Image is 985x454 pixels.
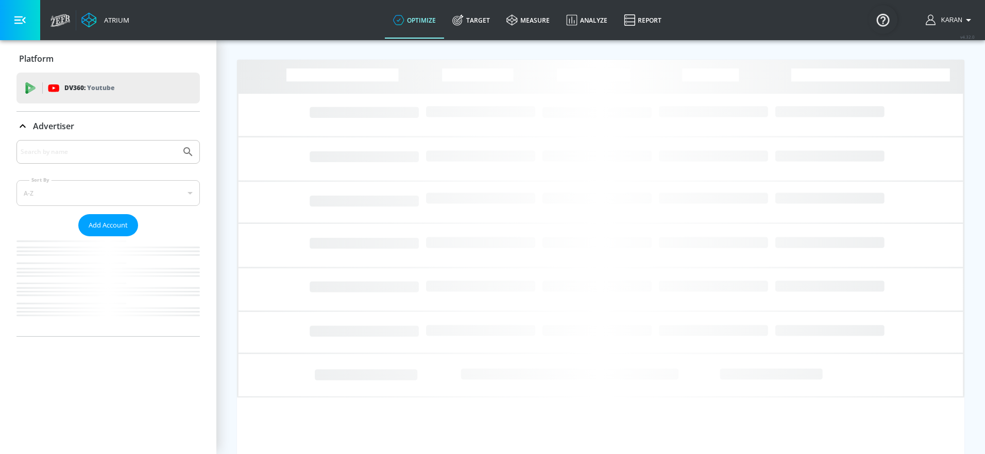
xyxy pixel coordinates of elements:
p: Advertiser [33,120,74,132]
button: Add Account [78,214,138,236]
div: Advertiser [16,112,200,141]
p: DV360: [64,82,114,94]
input: Search by name [21,145,177,159]
div: Platform [16,44,200,73]
button: Karan [926,14,975,26]
div: DV360: Youtube [16,73,200,103]
a: Analyze [558,2,616,39]
span: v 4.32.0 [960,34,975,40]
p: Platform [19,53,54,64]
a: Atrium [81,12,129,28]
div: Atrium [100,15,129,25]
label: Sort By [29,177,52,183]
a: Target [444,2,498,39]
a: Report [616,2,670,39]
span: Add Account [89,219,128,231]
div: A-Z [16,180,200,206]
button: Open Resource Center [869,5,897,34]
span: login as: karan.walanj@zefr.com [937,16,962,24]
nav: list of Advertiser [16,236,200,336]
div: Advertiser [16,140,200,336]
p: Youtube [87,82,114,93]
a: optimize [385,2,444,39]
a: measure [498,2,558,39]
